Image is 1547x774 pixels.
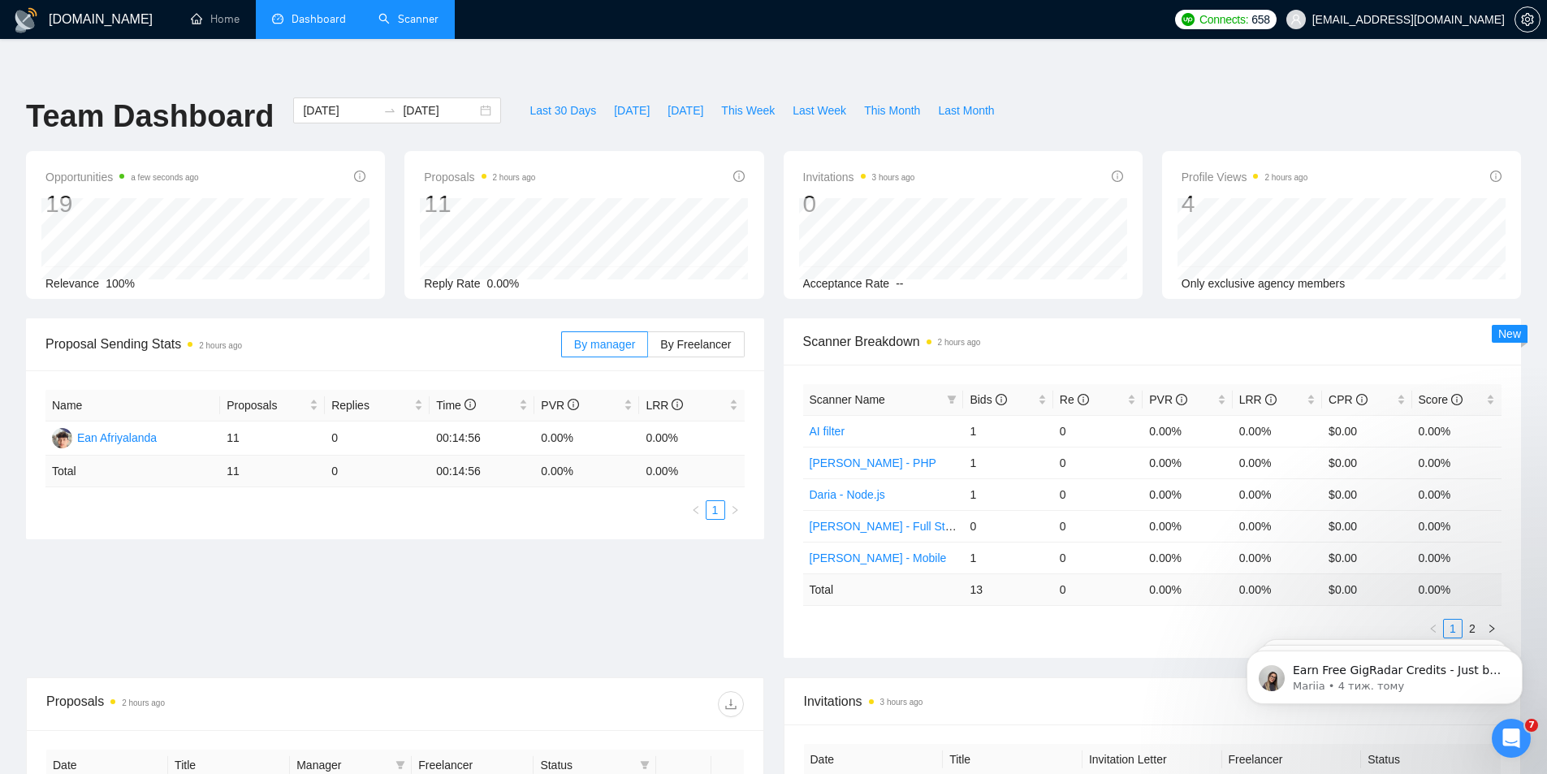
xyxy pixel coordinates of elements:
time: 3 hours ago [872,173,915,182]
td: 1 [963,415,1052,447]
td: 11 [220,456,325,487]
button: download [718,691,744,717]
span: Proposals [227,396,306,414]
iframe: Intercom notifications повідомлення [1222,616,1547,730]
span: Status [540,756,633,774]
span: Acceptance Rate [803,277,890,290]
td: 0 [963,510,1052,542]
a: 1 [707,501,724,519]
li: Previous Page [686,500,706,520]
img: logo [13,7,39,33]
span: filter [944,387,960,412]
td: 0.00% [1143,415,1232,447]
a: homeHome [191,12,240,26]
td: 1 [963,542,1052,573]
td: 1 [963,447,1052,478]
td: 0 [1053,542,1143,573]
span: Invitations [803,167,915,187]
time: 2 hours ago [493,173,536,182]
th: Replies [325,390,430,422]
p: Message from Mariia, sent 4 тиж. тому [71,63,280,77]
td: 0.00 % [639,456,744,487]
td: 0 [325,422,430,456]
span: info-circle [1265,394,1277,405]
button: left [686,500,706,520]
td: 0.00% [639,422,744,456]
span: 658 [1251,11,1269,28]
span: Proposal Sending Stats [45,334,561,354]
td: 0 [1053,510,1143,542]
span: Proposals [424,167,535,187]
button: This Month [855,97,929,123]
time: 2 hours ago [938,338,981,347]
a: AI filter [810,425,845,438]
span: info-circle [465,399,476,410]
td: 0.00 % [1412,573,1502,605]
td: 0.00% [1233,478,1322,510]
li: 1 [706,500,725,520]
span: Dashboard [292,12,346,26]
span: info-circle [996,394,1007,405]
a: searchScanner [378,12,439,26]
span: Score [1419,393,1463,406]
td: 0.00% [1233,542,1322,573]
span: CPR [1329,393,1367,406]
span: PVR [541,399,579,412]
li: Next Page [725,500,745,520]
time: 2 hours ago [199,341,242,350]
span: This Month [864,102,920,119]
td: 00:14:56 [430,456,534,487]
span: Relevance [45,277,99,290]
span: to [383,104,396,117]
div: 0 [803,188,915,219]
img: upwork-logo.png [1182,13,1195,26]
td: 0.00% [1233,415,1322,447]
td: 0.00% [1143,542,1232,573]
a: [PERSON_NAME] - PHP [810,456,936,469]
span: Replies [331,396,411,414]
td: 0 [325,456,430,487]
span: info-circle [354,171,365,182]
span: setting [1515,13,1540,26]
h1: Team Dashboard [26,97,274,136]
span: Last 30 Days [529,102,596,119]
a: [PERSON_NAME] - Mobile [810,551,947,564]
td: 0.00 % [1233,573,1322,605]
td: $0.00 [1322,415,1411,447]
span: -- [896,277,903,290]
td: 0 [1053,573,1143,605]
span: Last Week [793,102,846,119]
span: filter [947,395,957,404]
a: EAEan Afriyalanda [52,430,157,443]
span: LRR [1239,393,1277,406]
span: By Freelancer [660,338,731,351]
td: $0.00 [1322,447,1411,478]
td: 0.00 % [1143,573,1232,605]
span: swap-right [383,104,396,117]
td: 11 [220,422,325,456]
span: info-circle [568,399,579,410]
span: PVR [1149,393,1187,406]
span: Profile Views [1182,167,1308,187]
span: Reply Rate [424,277,480,290]
td: 0 [1053,447,1143,478]
button: This Week [712,97,784,123]
td: Total [45,456,220,487]
span: Connects: [1199,11,1248,28]
td: 0.00% [1412,510,1502,542]
td: 0.00% [1143,478,1232,510]
td: 0 [1053,415,1143,447]
span: This Week [721,102,775,119]
span: Last Month [938,102,994,119]
time: 2 hours ago [1264,173,1307,182]
span: By manager [574,338,635,351]
input: Start date [303,102,377,119]
span: info-circle [1176,394,1187,405]
time: 2 hours ago [122,698,165,707]
a: Daria - Node.js [810,488,885,501]
td: $0.00 [1322,510,1411,542]
input: End date [403,102,477,119]
td: 0 [1053,478,1143,510]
